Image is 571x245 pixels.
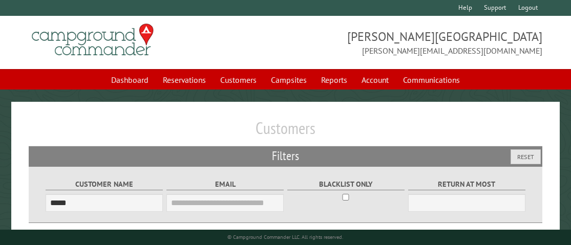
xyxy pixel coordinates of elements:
[29,146,543,166] h2: Filters
[29,118,543,146] h1: Customers
[287,179,405,190] label: Blacklist only
[227,234,343,240] small: © Campground Commander LLC. All rights reserved.
[408,179,525,190] label: Return at most
[157,70,212,90] a: Reservations
[46,179,163,190] label: Customer Name
[214,70,263,90] a: Customers
[397,70,466,90] a: Communications
[511,149,541,164] button: Reset
[355,70,395,90] a: Account
[105,70,155,90] a: Dashboard
[29,20,157,60] img: Campground Commander
[166,179,284,190] label: Email
[315,70,353,90] a: Reports
[286,28,543,57] span: [PERSON_NAME][GEOGRAPHIC_DATA] [PERSON_NAME][EMAIL_ADDRESS][DOMAIN_NAME]
[265,70,313,90] a: Campsites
